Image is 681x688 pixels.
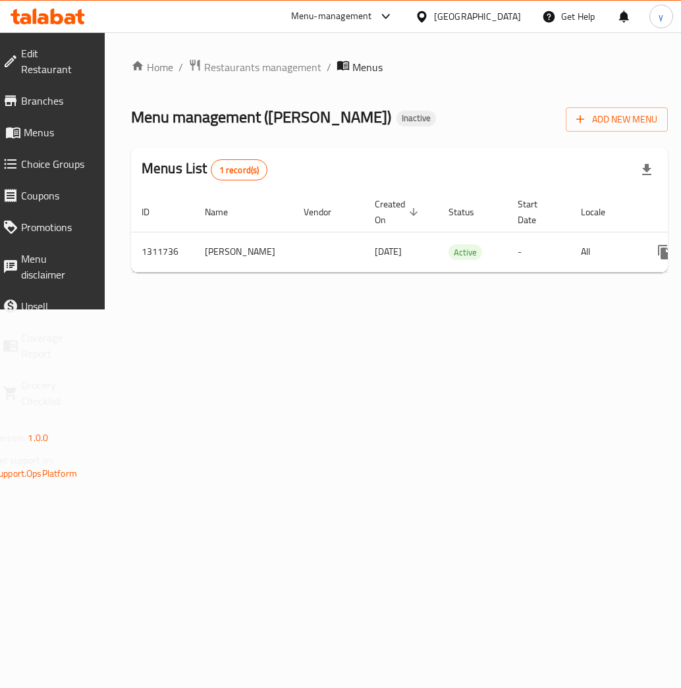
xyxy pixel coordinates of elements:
[375,196,422,228] span: Created On
[178,59,183,75] li: /
[188,59,321,76] a: Restaurants management
[396,113,436,124] span: Inactive
[28,429,48,446] span: 1.0.0
[142,204,167,220] span: ID
[21,219,90,235] span: Promotions
[21,93,90,109] span: Branches
[194,232,293,272] td: [PERSON_NAME]
[21,330,90,361] span: Coverage Report
[131,232,194,272] td: 1311736
[396,111,436,126] div: Inactive
[649,236,680,268] button: more
[449,244,482,260] div: Active
[21,298,90,314] span: Upsell
[449,245,482,260] span: Active
[659,9,663,24] span: y
[142,159,267,180] h2: Menus List
[352,59,383,75] span: Menus
[211,164,267,176] span: 1 record(s)
[327,59,331,75] li: /
[507,232,570,272] td: -
[21,156,90,172] span: Choice Groups
[205,204,245,220] span: Name
[631,154,663,186] div: Export file
[211,159,268,180] div: Total records count
[449,204,491,220] span: Status
[21,251,90,282] span: Menu disclaimer
[304,204,348,220] span: Vendor
[576,111,657,128] span: Add New Menu
[566,107,668,132] button: Add New Menu
[131,59,668,76] nav: breadcrumb
[375,243,402,260] span: [DATE]
[24,124,90,140] span: Menus
[434,9,521,24] div: [GEOGRAPHIC_DATA]
[518,196,555,228] span: Start Date
[581,204,622,220] span: Locale
[570,232,638,272] td: All
[21,188,90,203] span: Coupons
[131,102,391,132] span: Menu management ( [PERSON_NAME] )
[204,59,321,75] span: Restaurants management
[131,59,173,75] a: Home
[21,377,90,409] span: Grocery Checklist
[291,9,372,24] div: Menu-management
[21,45,90,77] span: Edit Restaurant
